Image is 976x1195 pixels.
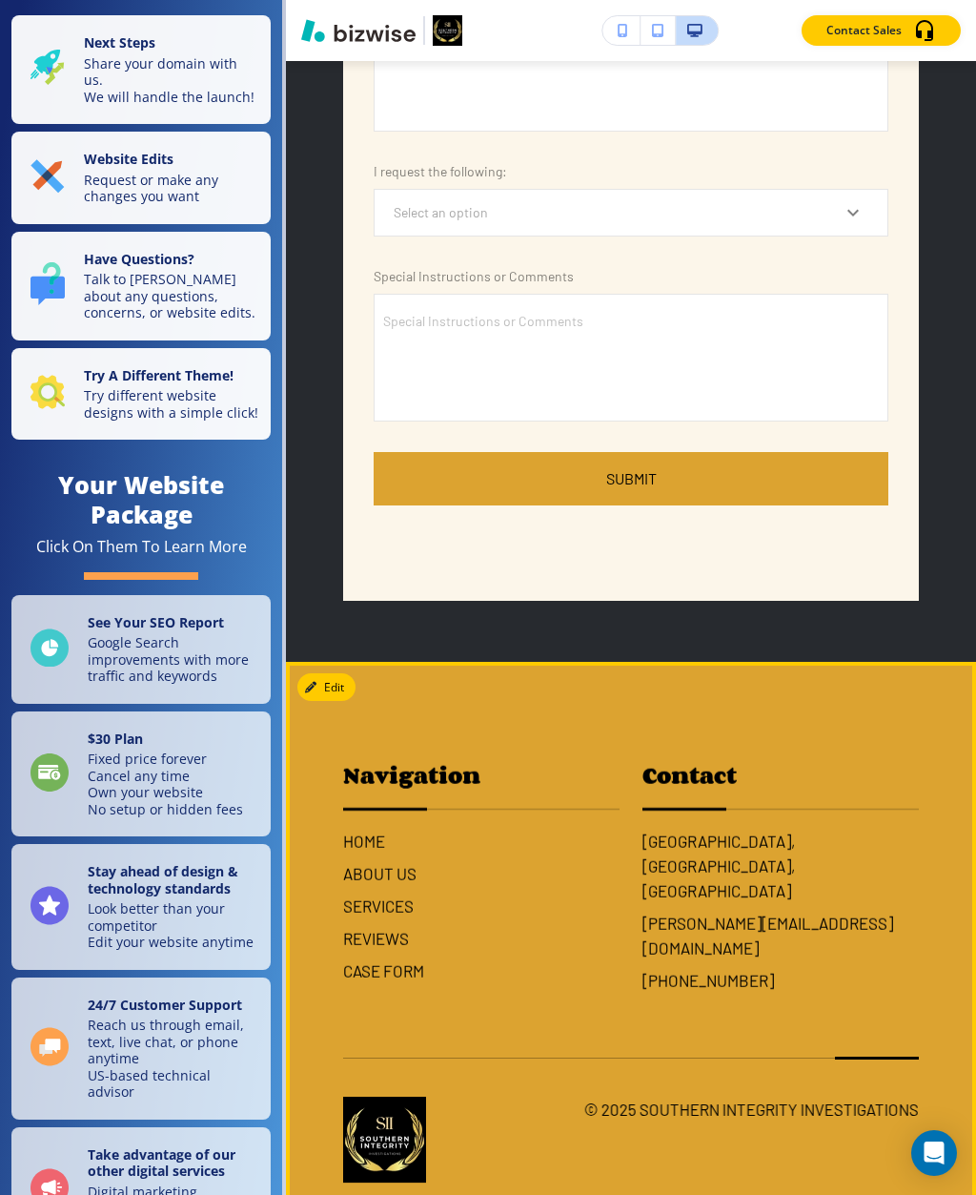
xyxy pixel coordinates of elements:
[11,348,271,441] button: Try A Different Theme!Try different website designs with a simple click!
[433,15,462,46] img: Your Logo
[11,711,271,837] a: $30 PlanFixed price foreverCancel any timeOwn your websiteNo setup or hidden fees
[11,15,271,124] button: Next StepsShare your domain with us.We will handle the launch!
[88,613,224,631] strong: See Your SEO Report
[374,452,888,505] button: Submit
[84,250,194,268] strong: Have Questions?
[642,829,919,903] a: [GEOGRAPHIC_DATA], [GEOGRAPHIC_DATA], [GEOGRAPHIC_DATA]
[84,172,259,205] p: Request or make any changes you want
[394,203,857,222] p: Select an option
[88,996,242,1014] strong: 24/7 Customer Support
[88,862,238,897] strong: Stay ahead of design & technology standards
[343,958,620,983] h6: CASE FORM
[84,387,259,421] p: Try different website designs with a simple click!
[343,829,620,854] h6: HOME
[374,162,888,181] p: I request the following:
[802,15,961,46] button: Contact Sales
[826,22,902,39] p: Contact Sales
[84,33,155,52] strong: Next Steps
[88,1145,235,1181] strong: Take advantage of our other digital services
[88,751,243,817] p: Fixed price forever Cancel any time Own your website No setup or hidden fees
[84,150,173,168] strong: Website Edits
[88,1017,259,1101] p: Reach us through email, text, live chat, or phone anytime US-based technical advisor
[11,470,271,529] h4: Your Website Package
[642,968,774,993] a: [PHONE_NUMBER]
[343,861,620,886] h6: ABOUT US
[343,757,480,793] strong: Navigation
[88,900,259,951] p: Look better than your competitor Edit your website anytime
[584,1097,919,1122] h6: © 2025 Southern Integrity Investigations
[343,894,620,918] h6: SERVICES
[88,730,143,748] strong: $ 30 Plan
[88,634,259,685] p: Google Search improvements with more traffic and keywords
[301,19,416,42] img: Bizwise Logo
[84,366,234,384] strong: Try A Different Theme!
[297,673,356,702] button: Edit
[11,232,271,340] button: Have Questions?Talk to [PERSON_NAME] about any questions, concerns, or website edits.
[84,271,259,321] p: Talk to [PERSON_NAME] about any questions, concerns, or website edits.
[11,595,271,704] a: See Your SEO ReportGoogle Search improvements with more traffic and keywords
[36,537,247,557] div: Click On Them To Learn More
[374,267,888,286] p: Special Instructions or Comments
[84,55,259,106] p: Share your domain with us. We will handle the launch!
[343,1097,426,1183] img: Southern Integrity Investigations
[11,132,271,224] button: Website EditsRequest or make any changes you want
[343,926,620,951] h6: REVIEWS
[11,978,271,1120] a: 24/7 Customer SupportReach us through email, text, live chat, or phone anytimeUS-based technical ...
[911,1130,957,1176] div: Open Intercom Messenger
[642,911,919,960] a: [PERSON_NAME][EMAIL_ADDRESS][DOMAIN_NAME]
[642,757,737,793] strong: Contact
[11,844,271,970] a: Stay ahead of design & technology standardsLook better than your competitorEdit your website anytime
